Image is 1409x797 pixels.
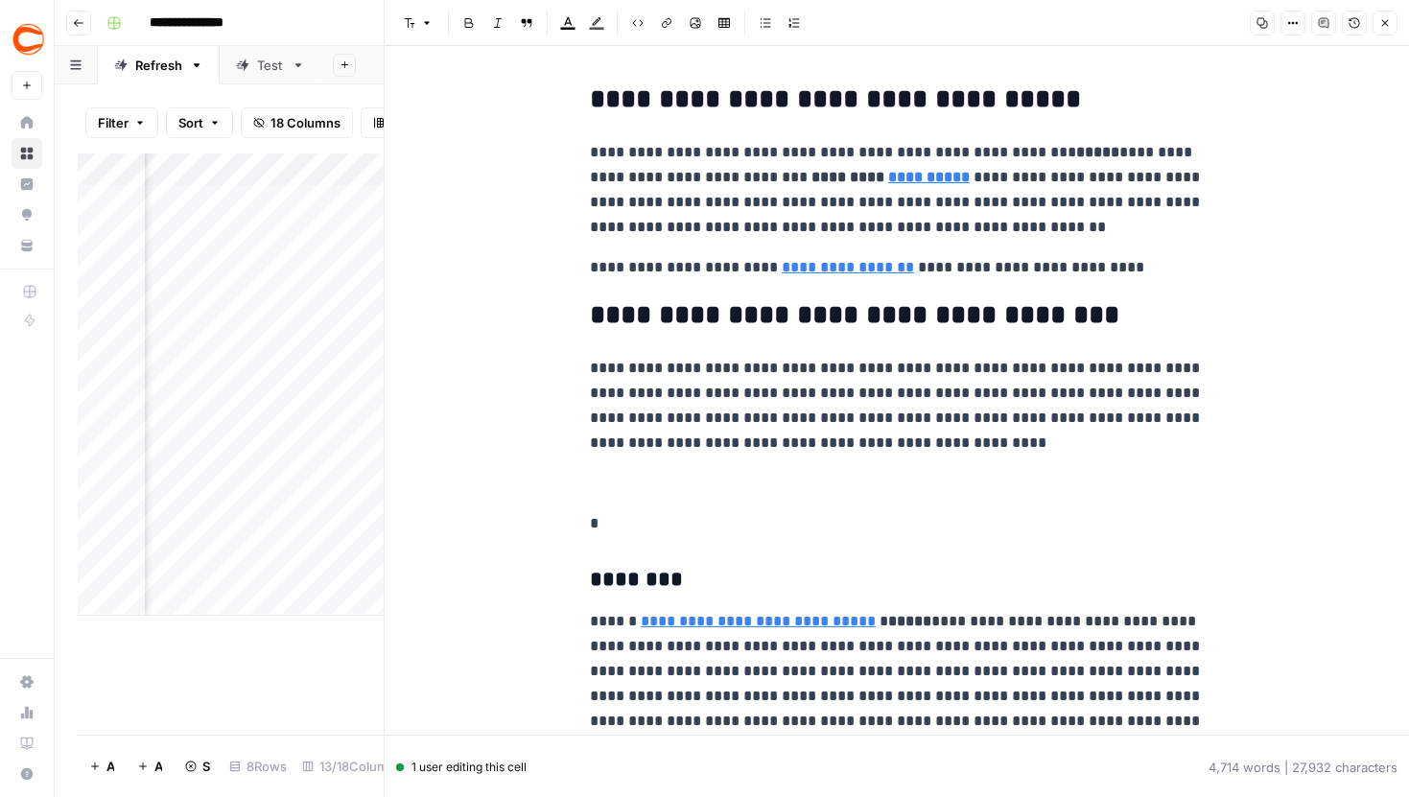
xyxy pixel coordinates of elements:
span: Add 10 Rows [154,757,162,776]
img: Covers Logo [12,22,46,57]
span: 18 Columns [270,113,341,132]
button: Sort [166,107,233,138]
a: Opportunities [12,199,42,230]
a: Test [220,46,321,84]
button: Workspace: Covers [12,15,42,63]
span: Add Row [106,757,114,776]
a: Usage [12,697,42,728]
button: Stop Runs [174,751,222,782]
a: Learning Hub [12,728,42,759]
button: Add 10 Rows [126,751,174,782]
span: Stop Runs [202,757,210,776]
span: Filter [98,113,129,132]
a: Refresh [98,46,220,84]
div: Refresh [135,56,182,75]
a: Settings [12,667,42,697]
button: 18 Columns [241,107,353,138]
div: 8 Rows [222,751,294,782]
div: Test [257,56,284,75]
button: Filter [85,107,158,138]
span: Sort [178,113,203,132]
button: Add Row [78,751,126,782]
div: 1 user editing this cell [396,759,527,776]
div: 4,714 words | 27,932 characters [1209,758,1397,777]
div: 13/18 Columns [294,751,411,782]
a: Your Data [12,230,42,261]
a: Browse [12,138,42,169]
a: Home [12,107,42,138]
a: Insights [12,169,42,199]
button: Help + Support [12,759,42,789]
